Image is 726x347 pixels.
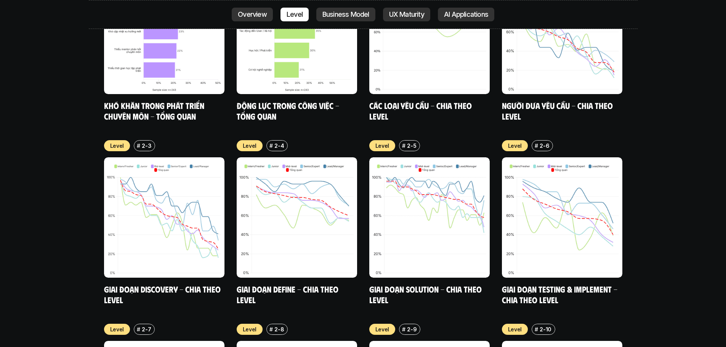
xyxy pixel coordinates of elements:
a: Level [280,8,309,21]
p: Level [508,325,522,333]
p: Level [287,11,303,18]
a: UX Maturity [383,8,430,21]
p: AI Applications [444,11,488,18]
p: 2-5 [407,142,416,150]
p: Level [110,325,124,333]
p: 2-7 [142,325,151,333]
a: Giai đoạn Discovery - Chia theo Level [104,284,223,305]
p: 2-8 [274,325,284,333]
p: Level [375,325,389,333]
h6: # [137,143,140,149]
a: AI Applications [438,8,494,21]
a: Business Model [316,8,375,21]
a: Khó khăn trong phát triển chuyên môn - Tổng quan [104,100,206,121]
a: Giai đoạn Solution - Chia theo Level [369,284,484,305]
h6: # [535,326,538,332]
p: Business Model [322,11,369,18]
a: Giai đoạn Testing & Implement - Chia theo Level [502,284,619,305]
p: 2-6 [540,142,549,150]
h6: # [137,326,140,332]
p: 2-10 [540,325,551,333]
p: Level [243,142,257,150]
p: Level [375,142,389,150]
p: 2-9 [407,325,417,333]
h6: # [269,143,273,149]
p: Level [110,142,124,150]
a: Giai đoạn Define - Chia theo Level [237,284,340,305]
a: Overview [232,8,273,21]
h6: # [535,143,538,149]
a: Người đưa yêu cầu - Chia theo Level [502,100,615,121]
h6: # [402,326,405,332]
p: Level [508,142,522,150]
a: Động lực trong công việc - Tổng quan [237,100,341,121]
h6: # [402,143,405,149]
p: Overview [238,11,267,18]
p: Level [243,325,257,333]
h6: # [269,326,273,332]
p: 2-4 [274,142,284,150]
p: UX Maturity [389,11,424,18]
p: 2-3 [142,142,151,150]
a: Các loại yêu cầu - Chia theo level [369,100,474,121]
